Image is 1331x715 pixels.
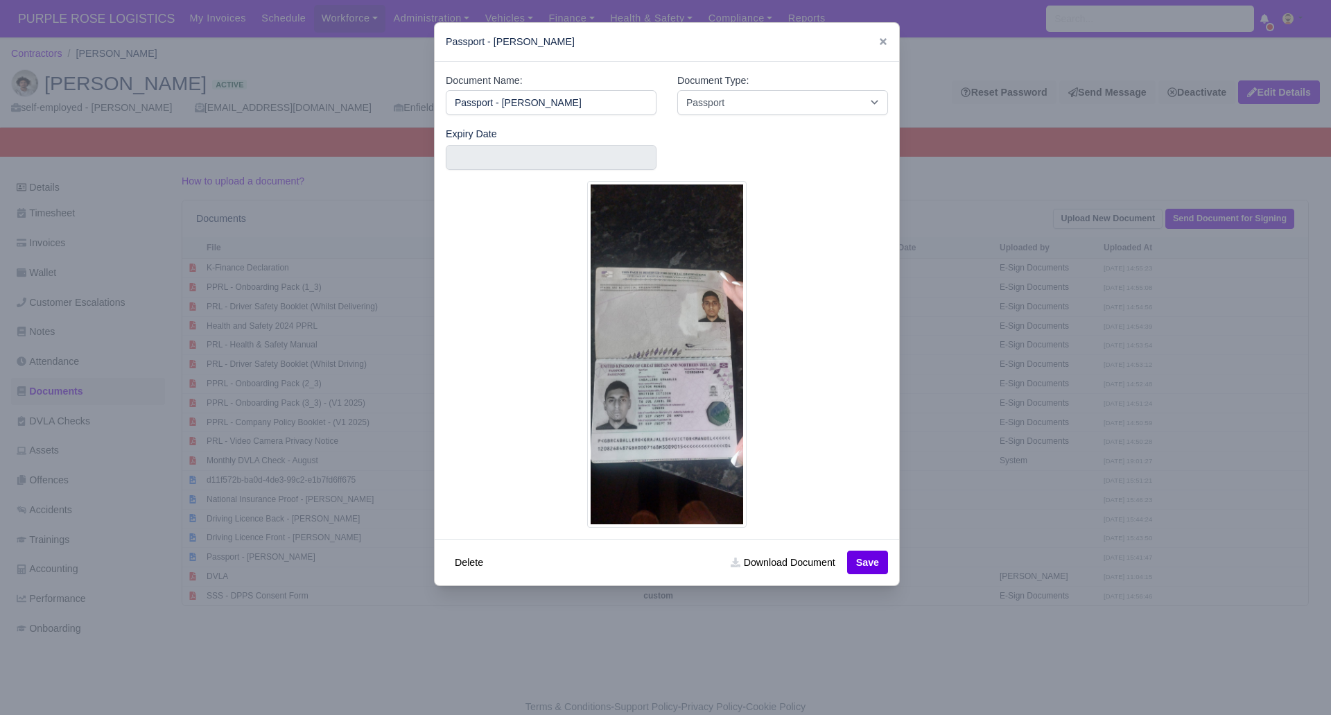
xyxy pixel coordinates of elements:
[677,73,749,89] label: Document Type:
[446,73,523,89] label: Document Name:
[847,551,888,574] button: Save
[446,126,497,142] label: Expiry Date
[1081,554,1331,715] iframe: Chat Widget
[435,23,899,62] div: Passport - [PERSON_NAME]
[722,551,844,574] a: Download Document
[446,551,492,574] button: Delete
